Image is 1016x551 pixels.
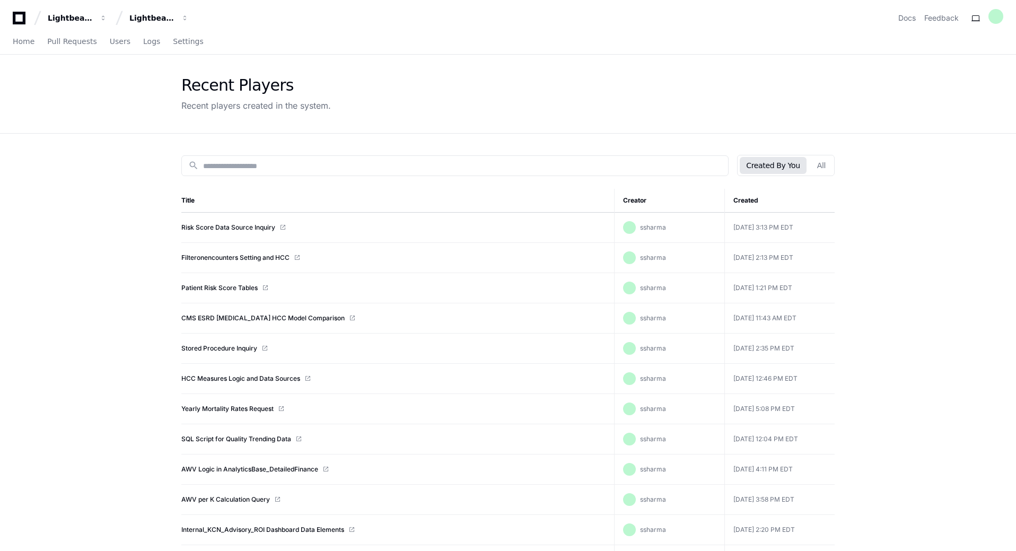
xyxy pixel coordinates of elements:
a: Logs [143,30,160,54]
span: ssharma [640,405,666,413]
th: Creator [614,189,724,213]
div: Lightbeam Health [48,13,93,23]
button: Lightbeam Health Solutions [125,8,193,28]
a: SQL Script for Quality Trending Data [181,435,291,443]
td: [DATE] 11:43 AM EDT [724,303,835,334]
a: Filteronencounters Setting and HCC [181,253,290,262]
a: Stored Procedure Inquiry [181,344,257,353]
a: Yearly Mortality Rates Request [181,405,274,413]
span: ssharma [640,526,666,533]
div: Recent Players [181,76,331,95]
a: Home [13,30,34,54]
div: Lightbeam Health Solutions [129,13,175,23]
td: [DATE] 2:20 PM EDT [724,515,835,545]
span: Home [13,38,34,45]
th: Created [724,189,835,213]
td: [DATE] 1:21 PM EDT [724,273,835,303]
span: ssharma [640,253,666,261]
a: Settings [173,30,203,54]
span: ssharma [640,465,666,473]
a: Patient Risk Score Tables [181,284,258,292]
span: ssharma [640,435,666,443]
span: Users [110,38,130,45]
td: [DATE] 5:08 PM EDT [724,394,835,424]
div: Recent players created in the system. [181,99,331,112]
span: ssharma [640,495,666,503]
a: Pull Requests [47,30,97,54]
span: Pull Requests [47,38,97,45]
td: [DATE] 2:13 PM EDT [724,243,835,273]
td: [DATE] 12:46 PM EDT [724,364,835,394]
td: [DATE] 3:58 PM EDT [724,485,835,515]
span: ssharma [640,223,666,231]
td: [DATE] 12:04 PM EDT [724,424,835,454]
button: Lightbeam Health [43,8,111,28]
a: Users [110,30,130,54]
span: ssharma [640,314,666,322]
a: CMS ESRD [MEDICAL_DATA] HCC Model Comparison [181,314,345,322]
td: [DATE] 3:13 PM EDT [724,213,835,243]
span: ssharma [640,374,666,382]
a: Risk Score Data Source Inquiry [181,223,275,232]
button: All [811,157,832,174]
td: [DATE] 4:11 PM EDT [724,454,835,485]
button: Feedback [924,13,959,23]
button: Created By You [740,157,806,174]
a: Internal_KCN_Advisory_ROI Dashboard Data Elements [181,526,344,534]
a: AWV per K Calculation Query [181,495,270,504]
span: Settings [173,38,203,45]
a: AWV Logic in AnalyticsBase_DetailedFinance [181,465,318,474]
mat-icon: search [188,160,199,171]
a: HCC Measures Logic and Data Sources [181,374,300,383]
th: Title [181,189,614,213]
span: ssharma [640,344,666,352]
span: ssharma [640,284,666,292]
span: Logs [143,38,160,45]
td: [DATE] 2:35 PM EDT [724,334,835,364]
a: Docs [898,13,916,23]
